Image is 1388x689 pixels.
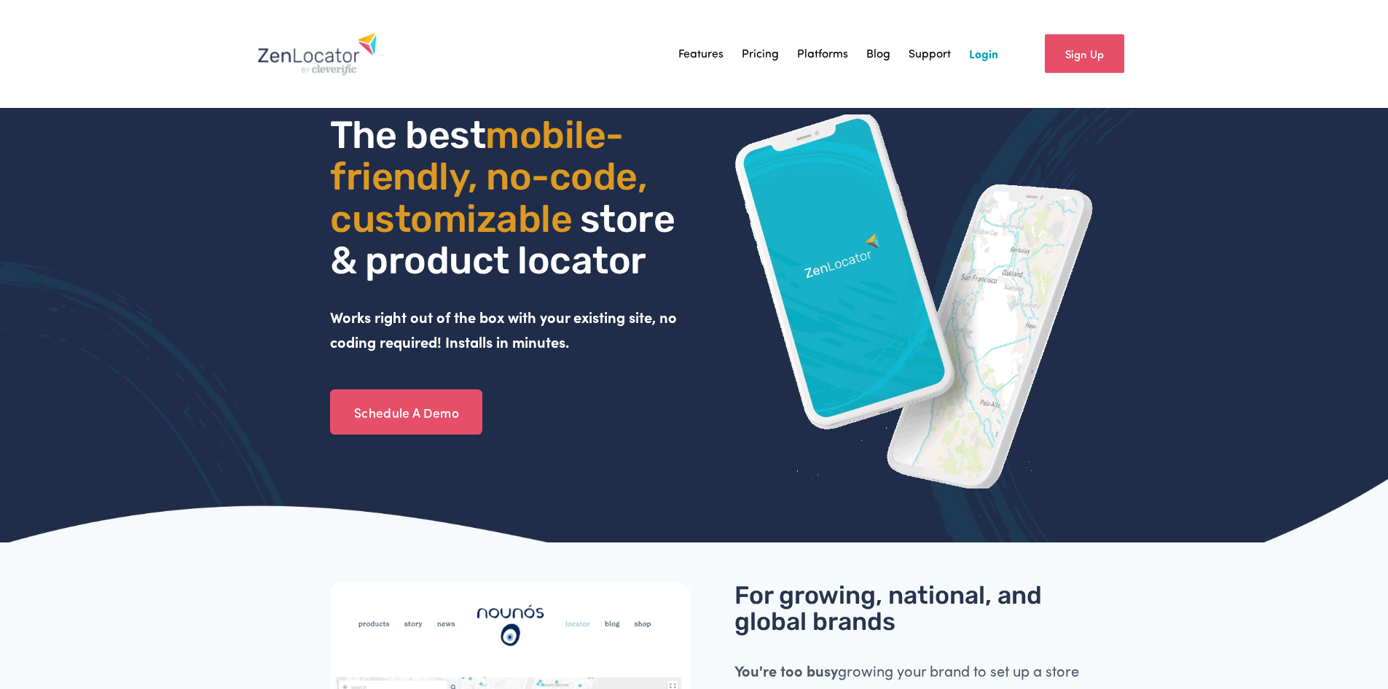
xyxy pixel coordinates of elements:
[797,43,848,65] a: Platforms
[734,114,1094,488] img: ZenLocator phone mockup gif
[909,43,951,65] a: Support
[866,43,890,65] a: Blog
[678,43,724,65] a: Features
[969,43,998,65] a: Login
[330,196,683,283] span: store & product locator
[1045,34,1124,73] a: Sign Up
[742,43,779,65] a: Pricing
[257,32,377,76] img: Zenlocator
[330,307,681,351] strong: Works right out of the box with your existing site, no coding required! Installs in minutes.
[330,389,482,435] a: Schedule A Demo
[734,661,838,680] strong: You're too busy
[330,112,485,157] span: The best
[734,580,1048,637] span: For growing, national, and global brands
[330,112,655,241] span: mobile- friendly, no-code, customizable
